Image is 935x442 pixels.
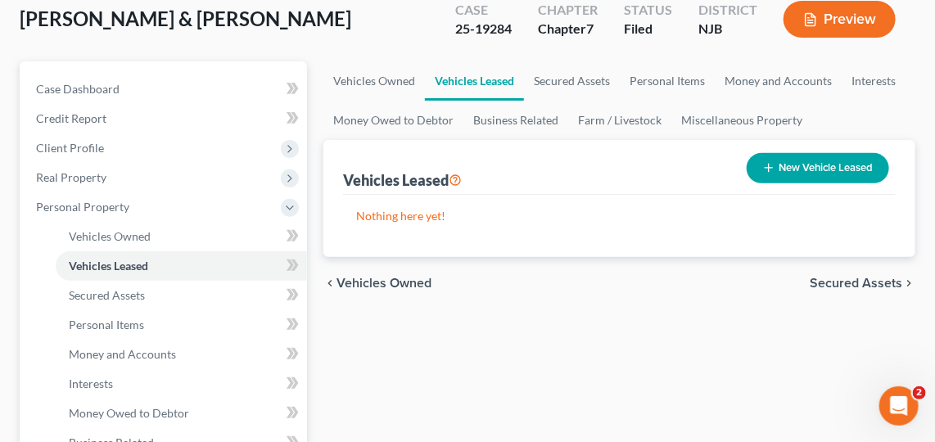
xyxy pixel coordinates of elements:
[356,208,883,224] p: Nothing here yet!
[23,104,307,133] a: Credit Report
[36,170,106,184] span: Real Property
[343,170,462,190] div: Vehicles Leased
[842,61,906,101] a: Interests
[56,369,307,399] a: Interests
[620,61,715,101] a: Personal Items
[463,101,568,140] a: Business Related
[36,200,129,214] span: Personal Property
[698,1,757,20] div: District
[810,277,915,290] button: Secured Assets chevron_right
[455,20,512,38] div: 25-19284
[455,1,512,20] div: Case
[879,386,919,426] iframe: Intercom live chat
[784,1,896,38] button: Preview
[69,347,176,361] span: Money and Accounts
[586,20,594,36] span: 7
[69,406,189,420] span: Money Owed to Debtor
[913,386,926,399] span: 2
[69,229,151,243] span: Vehicles Owned
[715,61,842,101] a: Money and Accounts
[810,277,902,290] span: Secured Assets
[524,61,620,101] a: Secured Assets
[36,141,104,155] span: Client Profile
[337,277,431,290] span: Vehicles Owned
[671,101,812,140] a: Miscellaneous Property
[56,222,307,251] a: Vehicles Owned
[323,277,431,290] button: chevron_left Vehicles Owned
[624,20,672,38] div: Filed
[56,281,307,310] a: Secured Assets
[902,277,915,290] i: chevron_right
[56,340,307,369] a: Money and Accounts
[568,101,671,140] a: Farm / Livestock
[698,20,757,38] div: NJB
[23,74,307,104] a: Case Dashboard
[20,7,351,30] span: [PERSON_NAME] & [PERSON_NAME]
[56,399,307,428] a: Money Owed to Debtor
[36,111,106,125] span: Credit Report
[425,61,524,101] a: Vehicles Leased
[69,318,144,331] span: Personal Items
[538,1,598,20] div: Chapter
[36,82,120,96] span: Case Dashboard
[624,1,672,20] div: Status
[747,153,889,183] button: New Vehicle Leased
[56,310,307,340] a: Personal Items
[323,61,425,101] a: Vehicles Owned
[56,251,307,281] a: Vehicles Leased
[323,277,337,290] i: chevron_left
[323,101,463,140] a: Money Owed to Debtor
[538,20,598,38] div: Chapter
[69,259,148,273] span: Vehicles Leased
[69,288,145,302] span: Secured Assets
[69,377,113,390] span: Interests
